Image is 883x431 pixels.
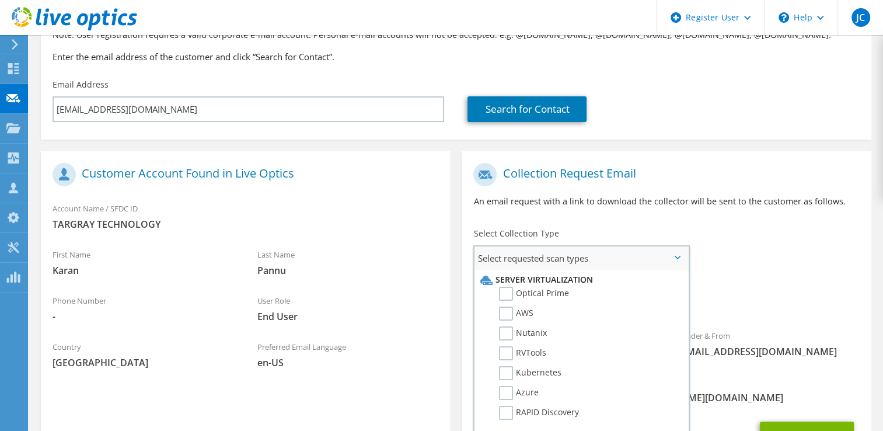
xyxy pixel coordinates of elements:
[246,289,451,329] div: User Role
[499,326,547,340] label: Nutanix
[257,310,439,323] span: End User
[473,195,859,208] p: An email request with a link to download the collector will be sent to the customer as follows.
[41,289,246,329] div: Phone Number
[257,264,439,277] span: Pannu
[851,8,870,27] span: JC
[678,345,860,358] span: [EMAIL_ADDRESS][DOMAIN_NAME]
[246,335,451,375] div: Preferred Email Language
[41,335,246,375] div: Country
[473,163,853,186] h1: Collection Request Email
[477,273,682,287] li: Server Virtualization
[41,196,450,237] div: Account Name / SFDC ID
[467,96,587,122] a: Search for Contact
[474,246,687,270] span: Select requested scan types
[499,406,579,420] label: RAPID Discovery
[257,356,439,369] span: en-US
[53,50,860,63] h3: Enter the email address of the customer and click “Search for Contact”.
[53,79,109,91] label: Email Address
[246,242,451,283] div: Last Name
[462,274,871,318] div: Requested Collections
[53,356,234,369] span: [GEOGRAPHIC_DATA]
[499,346,546,360] label: RVTools
[779,12,789,23] svg: \n
[499,386,539,400] label: Azure
[53,264,234,277] span: Karan
[41,242,246,283] div: First Name
[499,287,569,301] label: Optical Prime
[462,370,871,410] div: CC & Reply To
[53,163,432,186] h1: Customer Account Found in Live Optics
[53,310,234,323] span: -
[53,218,438,231] span: TARGRAY TECHNOLOGY
[666,324,871,364] div: Sender & From
[499,307,533,321] label: AWS
[473,228,559,239] label: Select Collection Type
[499,366,561,380] label: Kubernetes
[462,324,666,364] div: To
